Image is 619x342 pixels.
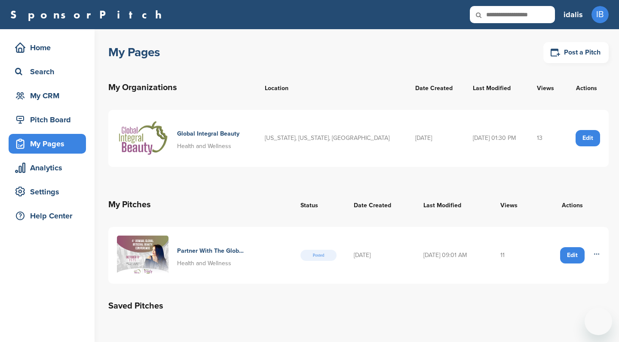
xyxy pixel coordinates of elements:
a: Search [9,62,86,82]
span: IB [591,6,609,23]
h2: Saved Pitches [108,299,609,313]
iframe: Button to launch messaging window [585,308,612,335]
th: Status [292,189,345,220]
th: Location [256,72,407,103]
td: [DATE] [345,227,415,284]
th: Actions [536,189,609,220]
a: Screenshot 2025 08 16 at 9.01.50 am Partner With The Global Leaders In Aesthetics Health and Well... [117,236,283,275]
a: Analytics [9,158,86,178]
a: Settings [9,182,86,202]
td: [DATE] 01:30 PM [464,110,528,167]
div: Settings [13,184,86,200]
div: My CRM [13,88,86,103]
td: [DATE] 09:01 AM [415,227,492,284]
td: [US_STATE], [US_STATE], [GEOGRAPHIC_DATA] [256,110,407,167]
div: My Pages [13,136,86,151]
a: Pitch Board [9,110,86,130]
div: Home [13,40,86,55]
td: 13 [528,110,565,167]
div: Pitch Board [13,112,86,127]
th: Last Modified [415,189,492,220]
a: My Pages [9,134,86,154]
a: Logo global integral beauty Global Integral Beauty Health and Wellness [117,118,248,158]
a: Home [9,38,86,58]
span: Health and Wellness [177,260,231,267]
th: Actions [564,72,609,103]
a: SponsorPitch [10,9,167,20]
a: Edit [576,130,600,146]
th: Date Created [407,72,465,103]
td: [DATE] [407,110,465,167]
a: Help Center [9,206,86,226]
th: Date Created [345,189,415,220]
a: My CRM [9,86,86,106]
img: Screenshot 2025 08 16 at 9.01.50 am [117,236,169,275]
div: Search [13,64,86,79]
h1: My Pages [108,45,160,60]
a: idalis [564,5,583,24]
td: 11 [492,227,536,284]
th: Last Modified [464,72,528,103]
th: Views [528,72,565,103]
h4: Global Integral Beauty [177,129,239,139]
div: Analytics [13,160,86,176]
h4: Partner With The Global Leaders In Aesthetics [177,246,244,256]
h3: idalis [564,9,583,21]
a: Edit [560,247,585,263]
div: Help Center [13,208,86,224]
th: My Organizations [108,72,256,103]
img: Logo global integral beauty [117,118,169,158]
a: Post a Pitch [543,42,609,63]
th: My Pitches [108,189,292,220]
span: Posted [300,250,336,261]
th: Views [492,189,536,220]
span: Health and Wellness [177,142,231,150]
